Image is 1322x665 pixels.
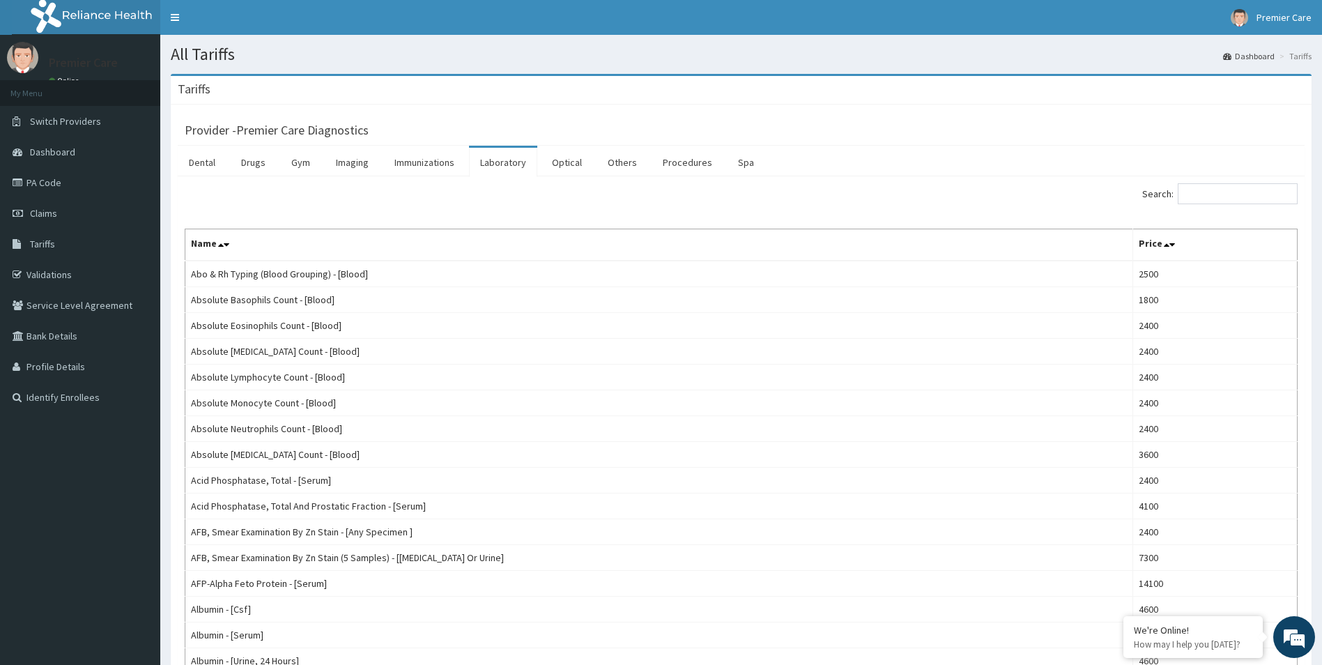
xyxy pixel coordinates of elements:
[178,148,226,177] a: Dental
[597,148,648,177] a: Others
[727,148,765,177] a: Spa
[325,148,380,177] a: Imaging
[171,45,1312,63] h1: All Tariffs
[230,148,277,177] a: Drugs
[30,146,75,158] span: Dashboard
[185,313,1133,339] td: Absolute Eosinophils Count - [Blood]
[1132,545,1297,571] td: 7300
[185,124,369,137] h3: Provider - Premier Care Diagnostics
[185,339,1133,365] td: Absolute [MEDICAL_DATA] Count - [Blood]
[1132,390,1297,416] td: 2400
[1134,624,1252,636] div: We're Online!
[1134,639,1252,650] p: How may I help you today?
[49,56,118,69] p: Premier Care
[1231,9,1248,26] img: User Image
[469,148,537,177] a: Laboratory
[1132,571,1297,597] td: 14100
[7,42,38,73] img: User Image
[1132,416,1297,442] td: 2400
[49,76,82,86] a: Online
[30,207,57,220] span: Claims
[185,571,1133,597] td: AFP-Alpha Feto Protein - [Serum]
[1142,183,1298,204] label: Search:
[1256,11,1312,24] span: Premier Care
[1132,229,1297,261] th: Price
[185,519,1133,545] td: AFB, Smear Examination By Zn Stain - [Any Specimen ]
[1132,313,1297,339] td: 2400
[185,416,1133,442] td: Absolute Neutrophils Count - [Blood]
[1132,519,1297,545] td: 2400
[178,83,210,95] h3: Tariffs
[185,494,1133,519] td: Acid Phosphatase, Total And Prostatic Fraction - [Serum]
[185,365,1133,390] td: Absolute Lymphocyte Count - [Blood]
[185,390,1133,416] td: Absolute Monocyte Count - [Blood]
[1132,339,1297,365] td: 2400
[1132,468,1297,494] td: 2400
[185,545,1133,571] td: AFB, Smear Examination By Zn Stain (5 Samples) - [[MEDICAL_DATA] Or Urine]
[1132,494,1297,519] td: 4100
[185,597,1133,622] td: Albumin - [Csf]
[30,238,55,250] span: Tariffs
[30,115,101,128] span: Switch Providers
[1132,261,1297,287] td: 2500
[652,148,723,177] a: Procedures
[383,148,466,177] a: Immunizations
[185,622,1133,648] td: Albumin - [Serum]
[1132,287,1297,313] td: 1800
[541,148,593,177] a: Optical
[1276,50,1312,62] li: Tariffs
[185,261,1133,287] td: Abo & Rh Typing (Blood Grouping) - [Blood]
[185,287,1133,313] td: Absolute Basophils Count - [Blood]
[1178,183,1298,204] input: Search:
[185,468,1133,494] td: Acid Phosphatase, Total - [Serum]
[1132,442,1297,468] td: 3600
[1132,365,1297,390] td: 2400
[185,442,1133,468] td: Absolute [MEDICAL_DATA] Count - [Blood]
[1223,50,1275,62] a: Dashboard
[280,148,321,177] a: Gym
[1132,597,1297,622] td: 4600
[185,229,1133,261] th: Name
